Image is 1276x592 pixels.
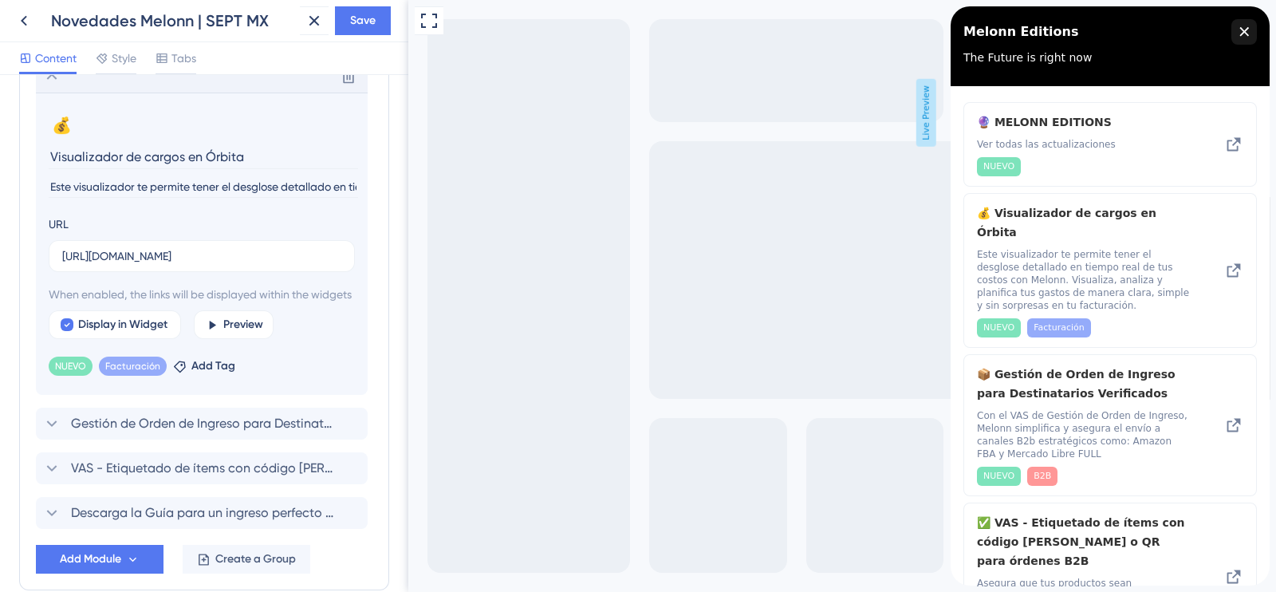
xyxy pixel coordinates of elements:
[49,112,74,138] button: 💰
[26,358,239,480] div: Gestión de Orden de Ingreso para Destinatarios Verificados
[26,106,239,125] span: 🔮 MELONN EDITIONS
[26,197,239,235] span: 💰 Visualizador de cargos en Órbita
[65,16,77,24] div: 3
[223,315,263,334] span: Preview
[33,154,64,167] span: NUEVO
[350,11,376,30] span: Save
[13,14,128,37] span: Melonn Editions
[78,315,167,334] span: Display in Widget
[33,315,64,328] span: NUEVO
[26,106,239,170] div: MELONN EDITIONS
[62,247,341,265] input: your.website.com/path
[71,503,334,523] span: Descarga la Guía para un ingreso perfecto de mercancía.
[194,310,274,339] button: Preview
[33,464,64,476] span: NUEVO
[49,176,358,198] input: Description
[171,49,196,68] span: Tabs
[13,45,141,57] span: The Future is right now
[71,459,334,478] span: VAS - Etiquetado de ítems con código [PERSON_NAME] o QR para órdenes B2B
[49,215,69,234] div: URL
[36,408,372,440] div: Gestión de Orden de Ingreso para Destinatarios Verificados
[26,197,239,331] div: Visualizador de cargos en Órbita
[36,452,372,484] div: VAS - Etiquetado de ítems con código [PERSON_NAME] o QR para órdenes B2B
[71,414,334,433] span: Gestión de Orden de Ingreso para Destinatarios Verificados
[215,550,296,569] span: Create a Group
[26,507,239,564] span: ✅ VAS - Etiquetado de ítems con código [PERSON_NAME] o QR para órdenes B2B
[281,13,306,38] div: close resource center
[112,49,136,68] span: Style
[55,360,86,373] span: NUEVO
[26,403,239,454] span: Con el VAS de Gestión de Orden de Ingreso, Melonn simplifica y asegura el envío a canales B2b est...
[36,497,372,529] div: Descarga la Guía para un ingreso perfecto de mercancía.
[83,464,100,476] span: B2B
[49,144,358,169] input: Header
[35,49,77,68] span: Content
[508,79,528,147] span: Live Preview
[83,315,133,328] span: Facturación
[26,358,239,397] span: 📦 Gestión de Orden de Ingreso para Destinatarios Verificados
[26,242,239,306] span: Este visualizador te permite tener el desglose detallado en tiempo real de tus costos con Melonn....
[191,357,235,376] span: Add Tag
[51,10,293,32] div: Novedades Melonn | SEPT MX
[49,285,355,304] span: When enabled, the links will be displayed within the widgets
[173,357,235,376] button: Add Tag
[36,545,163,574] button: Add Module
[183,545,310,574] button: Create a Group
[20,5,51,36] img: launcher-image-alternative-text
[26,132,239,144] span: Ver todas las actualizaciones
[60,550,121,569] span: Add Module
[335,6,391,35] button: Save
[105,360,160,373] span: Facturación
